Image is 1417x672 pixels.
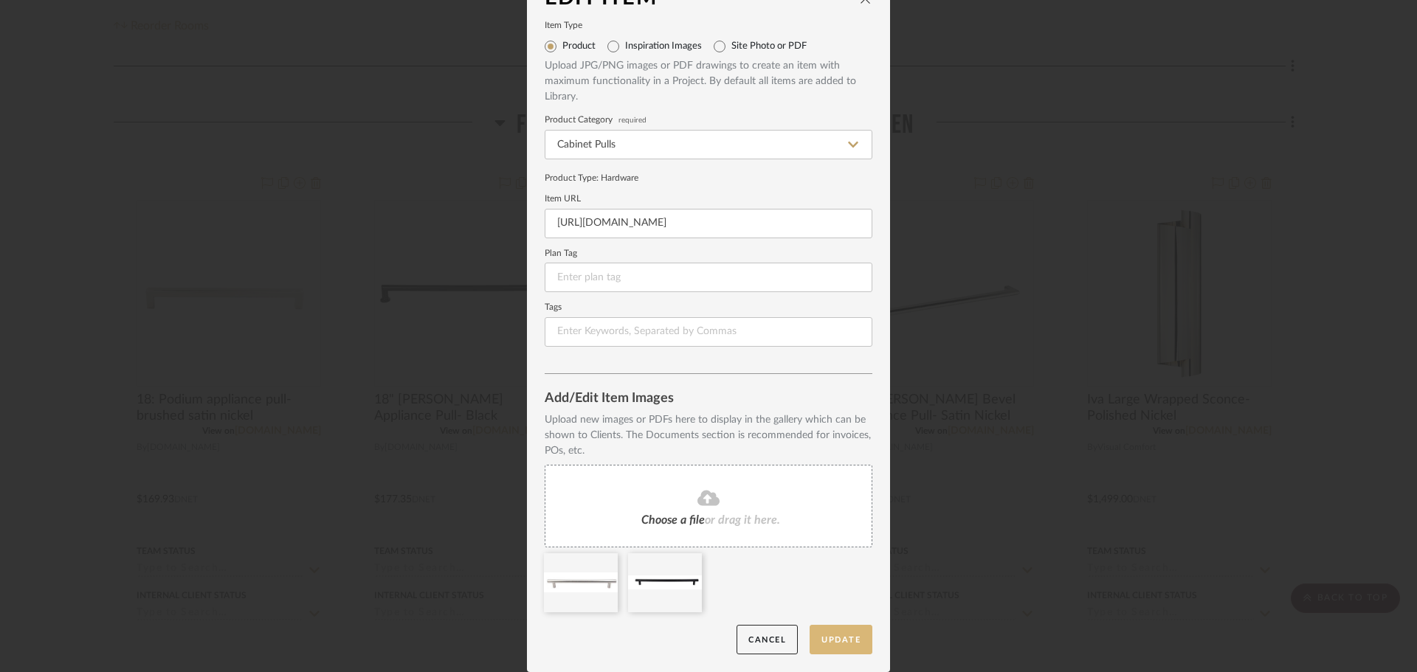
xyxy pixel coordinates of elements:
input: Enter URL [545,209,872,238]
button: Cancel [737,625,798,655]
span: : Hardware [596,173,638,182]
input: Type a category to search and select [545,130,872,159]
span: required [618,117,647,123]
input: Enter Keywords, Separated by Commas [545,317,872,347]
label: Product Category [545,117,872,124]
label: Plan Tag [545,250,872,257]
span: Choose a file [641,514,705,526]
label: Item Type [545,22,872,30]
button: Update [810,625,872,655]
div: Product Type [545,171,872,184]
input: Enter plan tag [545,263,872,292]
label: Inspiration Images [625,41,702,52]
span: or drag it here. [705,514,780,526]
label: Product [562,41,596,52]
label: Tags [545,304,872,311]
div: Upload JPG/PNG images or PDF drawings to create an item with maximum functionality in a Project. ... [545,58,872,105]
label: Site Photo or PDF [731,41,807,52]
div: Upload new images or PDFs here to display in the gallery which can be shown to Clients. The Docum... [545,412,872,459]
div: Add/Edit Item Images [545,392,872,406]
mat-radio-group: Select item type [545,35,872,58]
label: Item URL [545,195,872,203]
